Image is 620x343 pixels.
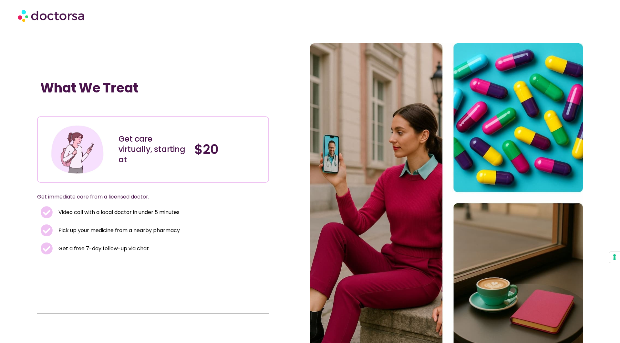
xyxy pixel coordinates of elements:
[57,244,149,253] span: Get a free 7-day follow-up via chat
[194,142,264,157] h4: $20
[37,192,253,201] p: Get immediate care from a licensed doctor.
[609,252,620,263] button: Your consent preferences for tracking technologies
[119,134,188,165] div: Get care virtually, starting at
[57,226,180,235] span: Pick up your medicine from a nearby pharmacy
[40,80,266,96] h1: What We Treat
[40,102,137,110] iframe: Customer reviews powered by Trustpilot
[57,208,180,217] span: Video call with a local doctor in under 5 minutes
[50,122,105,177] img: Illustration depicting a young woman in a casual outfit, engaged with her smartphone. She has a p...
